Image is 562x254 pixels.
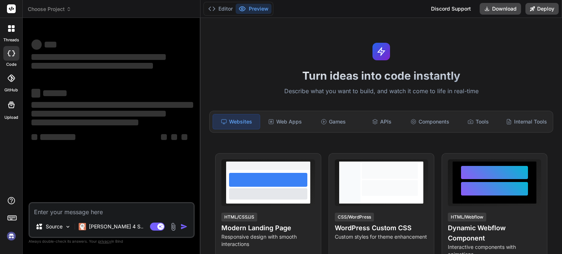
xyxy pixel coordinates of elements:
p: Responsive design with smooth interactions [221,233,315,248]
button: Deploy [525,3,559,15]
div: Tools [455,114,502,129]
span: ‌ [43,90,67,96]
label: GitHub [4,87,18,93]
div: CSS/WordPress [335,213,374,221]
span: ‌ [181,134,187,140]
span: ‌ [31,39,42,50]
span: ‌ [31,63,153,69]
h4: WordPress Custom CSS [335,223,428,233]
img: attachment [169,223,177,231]
p: Source [46,223,63,230]
div: Web Apps [262,114,308,129]
span: ‌ [171,134,177,140]
span: privacy [98,239,111,243]
img: icon [180,223,188,230]
p: [PERSON_NAME] 4 S.. [89,223,143,230]
button: Preview [236,4,271,14]
div: APIs [358,114,405,129]
span: ‌ [31,134,37,140]
div: Internal Tools [503,114,550,129]
span: ‌ [161,134,167,140]
div: Discord Support [427,3,475,15]
div: HTML/CSS/JS [221,213,257,221]
span: ‌ [31,111,166,117]
button: Editor [205,4,236,14]
span: Choose Project [28,5,71,13]
h4: Modern Landing Page [221,223,315,233]
span: ‌ [31,54,166,60]
div: Websites [213,114,260,129]
p: Always double-check its answers. Your in Bind [29,238,195,245]
span: ‌ [45,42,56,48]
span: ‌ [40,134,75,140]
span: ‌ [31,120,138,125]
label: code [6,61,16,68]
span: ‌ [31,89,40,98]
div: Games [310,114,357,129]
h4: Dynamic Webflow Component [448,223,541,243]
p: Describe what you want to build, and watch it come to life in real-time [205,87,558,96]
img: signin [5,230,18,242]
label: Upload [4,114,18,121]
div: HTML/Webflow [448,213,486,221]
span: ‌ [31,102,193,108]
img: Claude 4 Sonnet [79,223,86,230]
label: threads [3,37,19,43]
button: Download [480,3,521,15]
p: Custom styles for theme enhancement [335,233,428,240]
div: Components [406,114,453,129]
img: Pick Models [65,224,71,230]
h1: Turn ideas into code instantly [205,69,558,82]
